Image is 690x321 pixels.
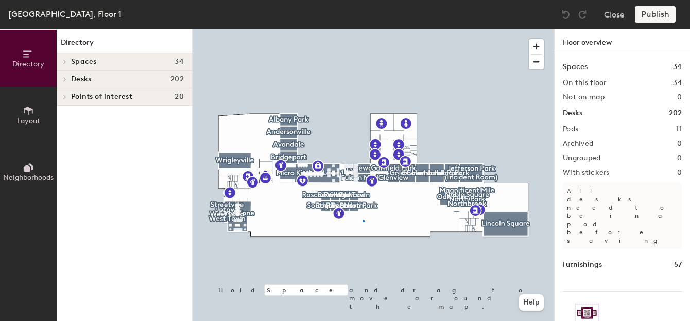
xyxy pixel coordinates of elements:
span: 202 [170,75,184,83]
h2: 0 [677,93,682,102]
span: Points of interest [71,93,132,101]
h2: Ungrouped [563,154,601,162]
h2: On this floor [563,79,607,87]
h2: 11 [676,125,682,133]
div: [GEOGRAPHIC_DATA], Floor 1 [8,8,122,21]
h2: With stickers [563,168,610,177]
h1: Desks [563,108,582,119]
img: Undo [561,9,571,20]
h1: Directory [57,37,192,53]
button: Help [519,294,544,311]
h2: 0 [677,154,682,162]
span: Spaces [71,58,97,66]
span: Desks [71,75,91,83]
h1: Floor overview [555,29,690,53]
h2: 0 [677,140,682,148]
h1: 57 [674,259,682,271]
h1: Furnishings [563,259,602,271]
h2: 34 [673,79,682,87]
h2: Not on map [563,93,605,102]
p: All desks need to be in a pod before saving [563,183,682,249]
h1: 202 [669,108,682,119]
button: Close [604,6,625,23]
span: 34 [175,58,184,66]
h1: Spaces [563,61,588,73]
img: Redo [577,9,588,20]
span: Directory [12,60,44,69]
h2: Archived [563,140,593,148]
span: 20 [175,93,184,101]
h1: 34 [673,61,682,73]
span: Layout [17,116,40,125]
span: Neighborhoods [3,173,54,182]
h2: 0 [677,168,682,177]
h2: Pods [563,125,578,133]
